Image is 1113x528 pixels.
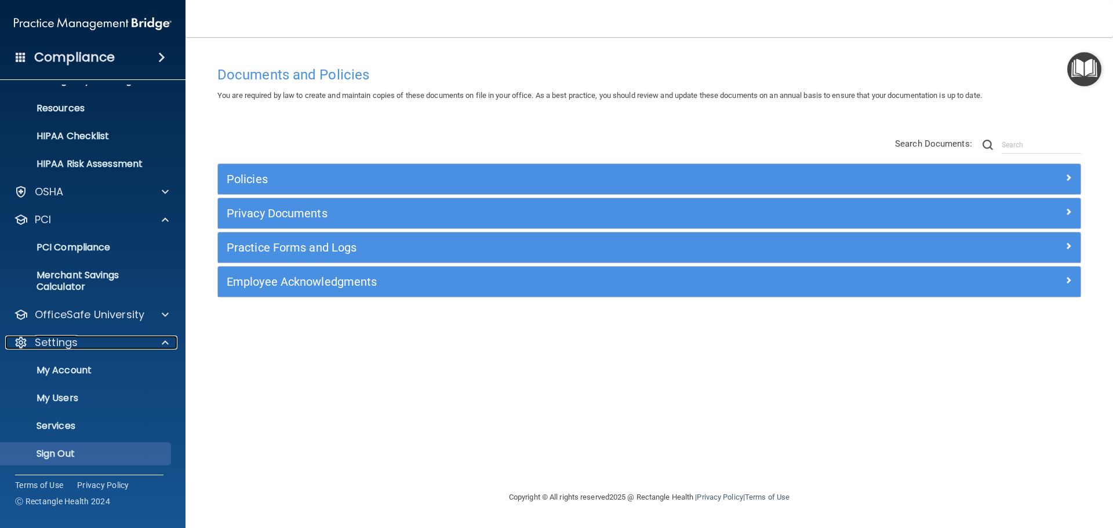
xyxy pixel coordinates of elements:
[8,270,166,293] p: Merchant Savings Calculator
[697,493,743,501] a: Privacy Policy
[983,140,993,150] img: ic-search.3b580494.png
[15,479,63,491] a: Terms of Use
[227,275,856,288] h5: Employee Acknowledgments
[14,213,169,227] a: PCI
[1067,52,1101,86] button: Open Resource Center
[227,204,1072,223] a: Privacy Documents
[14,308,169,322] a: OfficeSafe University
[35,336,78,349] p: Settings
[227,241,856,254] h5: Practice Forms and Logs
[227,238,1072,257] a: Practice Forms and Logs
[14,12,172,35] img: PMB logo
[227,173,856,185] h5: Policies
[8,130,166,142] p: HIPAA Checklist
[8,242,166,253] p: PCI Compliance
[8,448,166,460] p: Sign Out
[227,207,856,220] h5: Privacy Documents
[35,185,64,199] p: OSHA
[34,49,115,65] h4: Compliance
[227,272,1072,291] a: Employee Acknowledgments
[8,420,166,432] p: Services
[438,479,861,516] div: Copyright © All rights reserved 2025 @ Rectangle Health | |
[8,158,166,170] p: HIPAA Risk Assessment
[8,392,166,404] p: My Users
[77,479,129,491] a: Privacy Policy
[217,67,1081,82] h4: Documents and Policies
[8,103,166,114] p: Resources
[1002,136,1081,154] input: Search
[217,91,982,100] span: You are required by law to create and maintain copies of these documents on file in your office. ...
[14,336,169,349] a: Settings
[35,213,51,227] p: PCI
[35,308,144,322] p: OfficeSafe University
[15,496,110,507] span: Ⓒ Rectangle Health 2024
[895,139,972,149] span: Search Documents:
[8,75,166,86] p: Emergency Planning
[745,493,790,501] a: Terms of Use
[8,365,166,376] p: My Account
[227,170,1072,188] a: Policies
[14,185,169,199] a: OSHA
